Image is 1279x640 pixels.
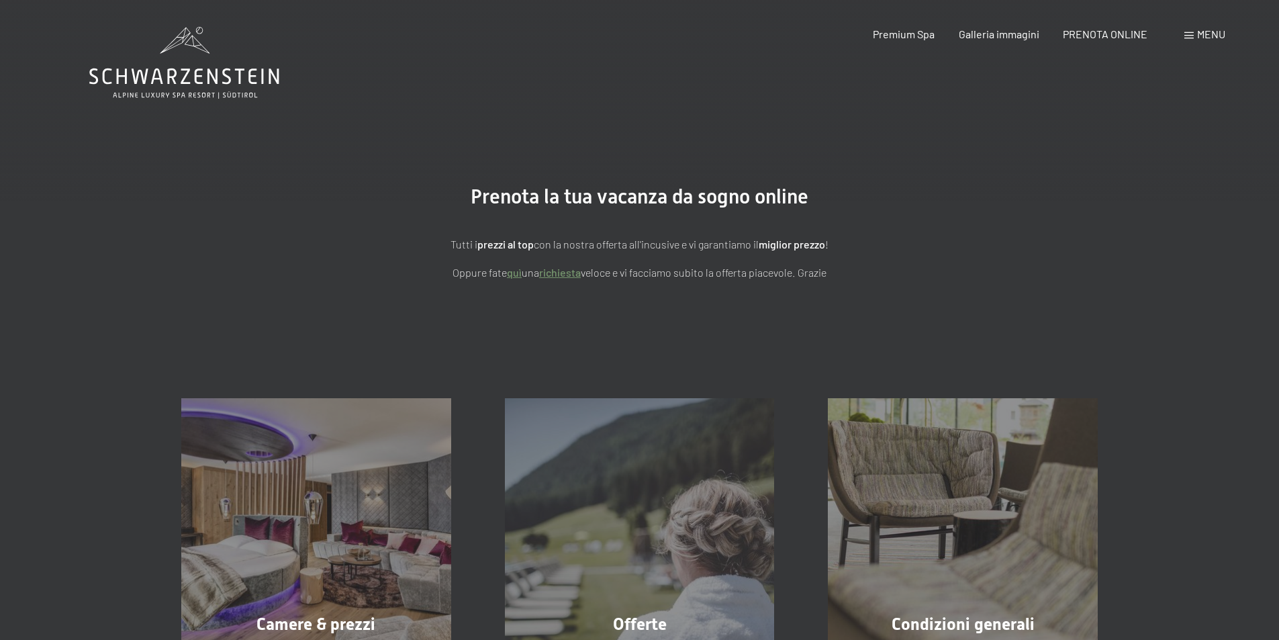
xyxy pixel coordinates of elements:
[892,614,1035,634] span: Condizioni generali
[256,614,375,634] span: Camere & prezzi
[471,185,808,208] span: Prenota la tua vacanza da sogno online
[759,238,825,250] strong: miglior prezzo
[304,264,976,281] p: Oppure fate una veloce e vi facciamo subito la offerta piacevole. Grazie
[873,28,935,40] a: Premium Spa
[613,614,667,634] span: Offerte
[539,266,581,279] a: richiesta
[1063,28,1147,40] a: PRENOTA ONLINE
[1197,28,1225,40] span: Menu
[959,28,1039,40] a: Galleria immagini
[507,266,522,279] a: quì
[477,238,534,250] strong: prezzi al top
[304,236,976,253] p: Tutti i con la nostra offerta all'incusive e vi garantiamo il !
